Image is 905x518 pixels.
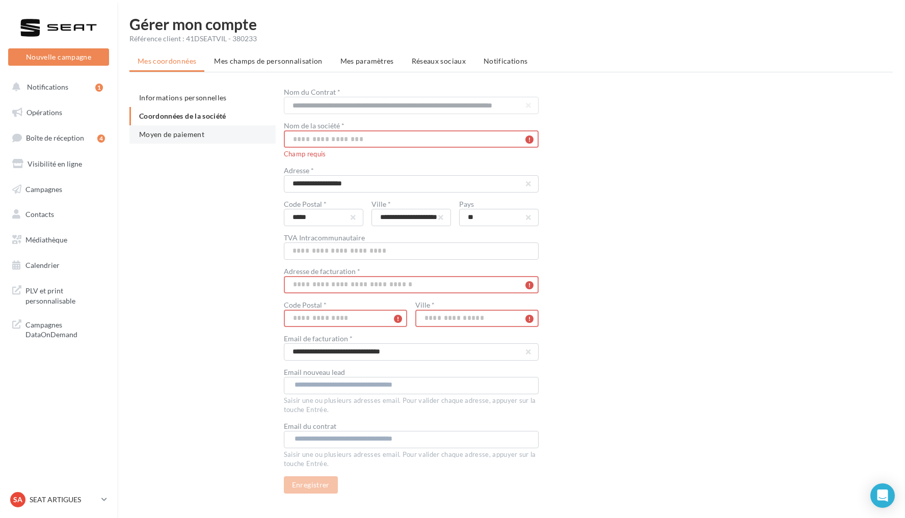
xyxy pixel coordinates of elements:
[284,302,407,309] div: Code Postal *
[371,201,451,208] div: Ville *
[26,133,84,142] span: Boîte de réception
[284,89,539,96] div: Nom du Contrat *
[870,483,895,508] div: Open Intercom Messenger
[28,159,82,168] span: Visibilité en ligne
[25,284,105,306] span: PLV et print personnalisable
[139,130,204,139] span: Moyen de paiement
[6,76,107,98] button: Notifications 1
[214,57,323,65] span: Mes champs de personnalisation
[6,102,111,123] a: Opérations
[284,122,539,129] div: Nom de la société *
[6,229,111,251] a: Médiathèque
[284,448,539,469] div: Saisir une ou plusieurs adresses email. Pour valider chaque adresse, appuyer sur la touche Entrée.
[412,57,466,65] span: Réseaux sociaux
[6,314,111,344] a: Campagnes DataOnDemand
[6,127,111,149] a: Boîte de réception4
[13,495,22,505] span: SA
[284,369,539,376] div: Email nouveau lead
[129,16,893,32] h1: Gérer mon compte
[284,476,338,494] button: Enregistrer
[284,167,539,174] div: Adresse *
[27,83,68,91] span: Notifications
[484,57,528,65] span: Notifications
[284,335,539,342] div: Email de facturation *
[340,57,394,65] span: Mes paramètres
[6,204,111,225] a: Contacts
[26,108,62,117] span: Opérations
[284,394,539,415] div: Saisir une ou plusieurs adresses email. Pour valider chaque adresse, appuyer sur la touche Entrée.
[6,179,111,200] a: Campagnes
[284,148,539,159] div: Champ requis
[284,234,539,241] div: TVA Intracommunautaire
[6,153,111,175] a: Visibilité en ligne
[8,490,109,509] a: SA SEAT ARTIGUES
[8,48,109,66] button: Nouvelle campagne
[6,280,111,310] a: PLV et print personnalisable
[284,268,539,275] div: Adresse de facturation *
[25,261,60,269] span: Calendrier
[139,93,227,102] span: Informations personnelles
[6,255,111,276] a: Calendrier
[25,184,62,193] span: Campagnes
[30,495,97,505] p: SEAT ARTIGUES
[459,201,539,208] div: Pays
[95,84,103,92] div: 1
[25,318,105,340] span: Campagnes DataOnDemand
[25,235,67,244] span: Médiathèque
[284,201,363,208] div: Code Postal *
[97,134,105,143] div: 4
[25,210,54,219] span: Contacts
[129,34,893,44] div: Référence client : 41DSEATVIL - 380233
[284,423,539,430] div: Email du contrat
[415,302,539,309] div: Ville *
